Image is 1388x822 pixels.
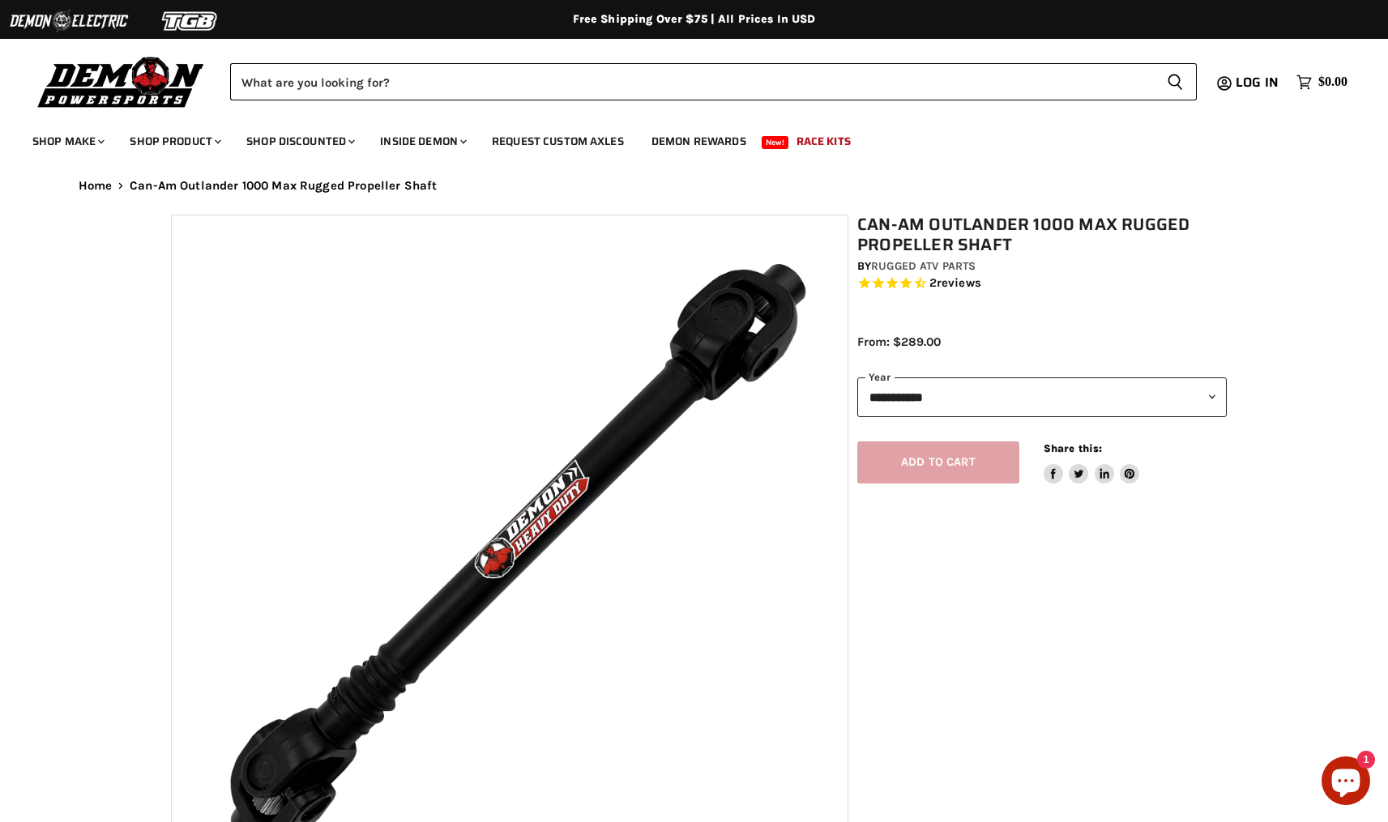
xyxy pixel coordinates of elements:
a: Race Kits [784,125,863,158]
span: 2 reviews [929,276,981,291]
span: New! [762,136,789,149]
a: Demon Rewards [639,125,758,158]
img: Demon Powersports [32,53,210,110]
a: Shop Make [20,125,114,158]
div: by [857,258,1227,275]
aside: Share this: [1044,441,1140,484]
a: Rugged ATV Parts [871,259,976,273]
a: Home [79,179,113,193]
span: Can-Am Outlander 1000 Max Rugged Propeller Shaft [130,179,437,193]
form: Product [230,63,1197,100]
span: Share this: [1044,442,1102,454]
button: Search [1154,63,1197,100]
ul: Main menu [20,118,1343,158]
div: Free Shipping Over $75 | All Prices In USD [46,12,1343,27]
input: Search [230,63,1154,100]
span: $0.00 [1318,75,1347,90]
h1: Can-Am Outlander 1000 Max Rugged Propeller Shaft [857,215,1227,255]
a: Inside Demon [368,125,476,158]
nav: Breadcrumbs [46,179,1343,193]
span: From: $289.00 [857,334,941,349]
img: Demon Electric Logo 2 [8,6,130,36]
a: Log in [1228,75,1288,90]
inbox-online-store-chat: Shopify online store chat [1317,756,1375,809]
a: Request Custom Axles [480,125,636,158]
img: TGB Logo 2 [130,6,251,36]
a: $0.00 [1288,70,1356,94]
span: reviews [937,276,981,291]
a: Shop Discounted [234,125,365,158]
span: Log in [1236,72,1279,92]
span: Rated 4.5 out of 5 stars 2 reviews [857,275,1227,292]
select: year [857,377,1227,417]
a: Shop Product [117,125,231,158]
